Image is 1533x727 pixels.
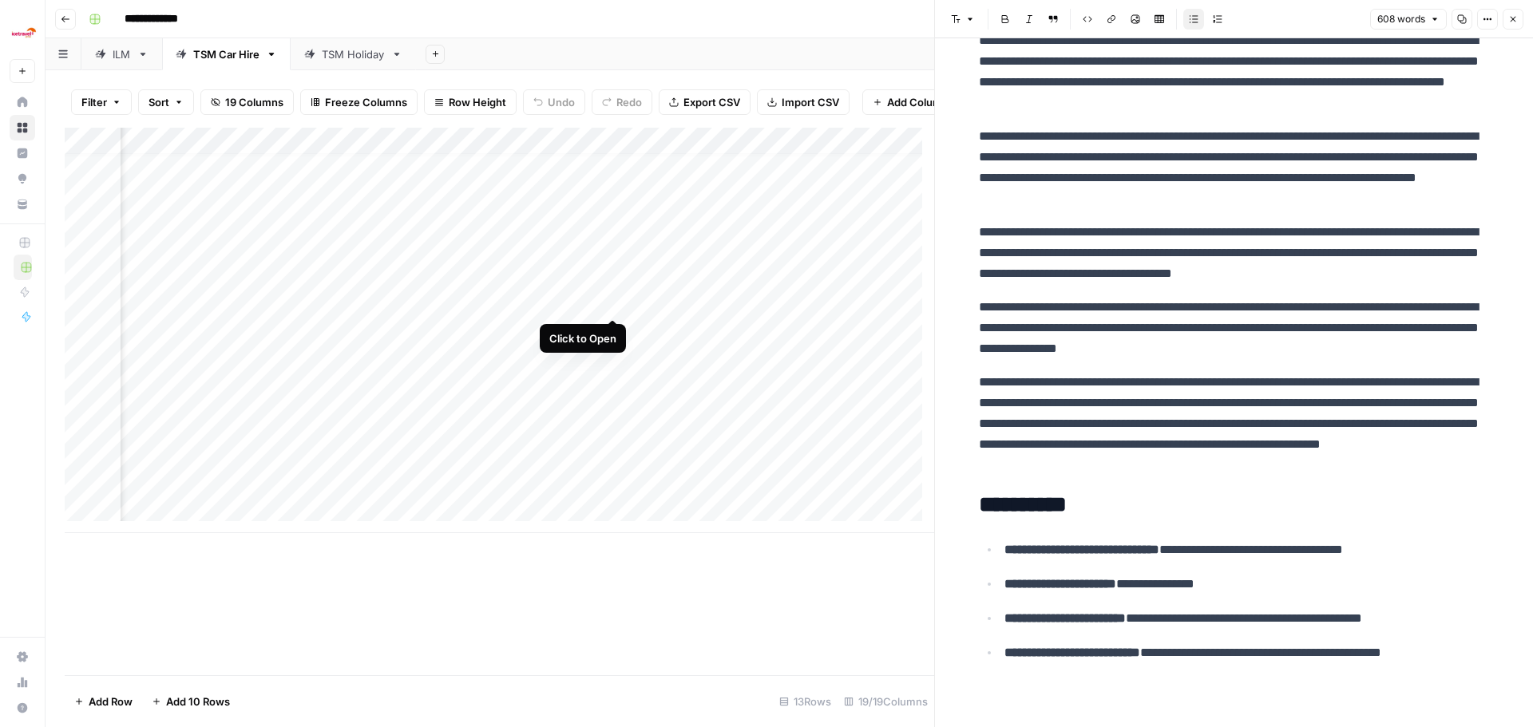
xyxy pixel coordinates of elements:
a: Opportunities [10,166,35,192]
span: 19 Columns [225,94,283,110]
button: Freeze Columns [300,89,418,115]
div: TSM Car Hire [193,46,259,62]
button: 608 words [1370,9,1447,30]
button: Add Row [65,689,142,714]
a: TSM Holiday [291,38,416,70]
a: Your Data [10,192,35,217]
span: Redo [616,94,642,110]
span: Sort [149,94,169,110]
div: Click to Open [549,330,616,346]
button: Filter [71,89,132,115]
div: 19/19 Columns [838,689,934,714]
button: Redo [592,89,652,115]
button: Sort [138,89,194,115]
button: Export CSV [659,89,751,115]
span: Undo [548,94,575,110]
button: Undo [523,89,585,115]
span: Add Column [887,94,949,110]
a: Home [10,89,35,115]
button: Add Column [862,89,959,115]
a: Settings [10,644,35,670]
div: ILM [113,46,131,62]
span: Filter [81,94,107,110]
span: 608 words [1377,12,1425,26]
span: Row Height [449,94,506,110]
a: Usage [10,670,35,695]
span: Add 10 Rows [166,693,230,709]
button: Import CSV [757,89,850,115]
span: Freeze Columns [325,94,407,110]
span: Import CSV [782,94,839,110]
button: 19 Columns [200,89,294,115]
span: Export CSV [683,94,740,110]
a: TSM Car Hire [162,38,291,70]
a: Browse [10,115,35,140]
div: 13 Rows [773,689,838,714]
a: Insights [10,140,35,166]
button: Row Height [424,89,517,115]
button: Workspace: Ice Travel Group [10,13,35,53]
div: TSM Holiday [322,46,385,62]
a: ILM [81,38,162,70]
button: Add 10 Rows [142,689,240,714]
button: Help + Support [10,695,35,721]
span: Add Row [89,693,133,709]
img: Ice Travel Group Logo [10,18,38,47]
